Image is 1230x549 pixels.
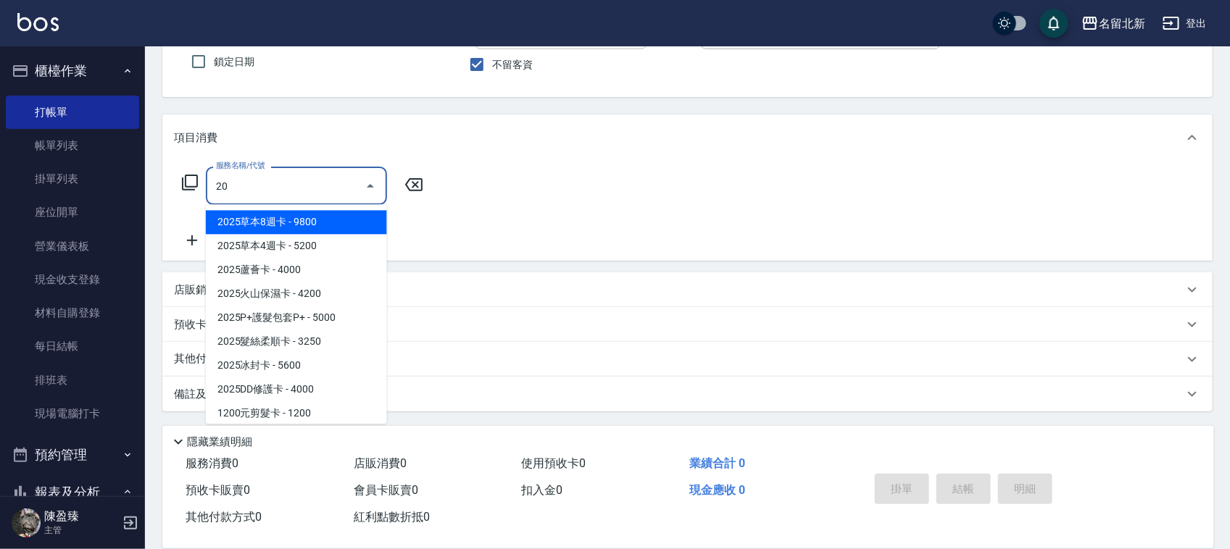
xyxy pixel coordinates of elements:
[206,211,387,235] span: 2025草本8週卡 - 9800
[6,230,139,263] a: 營業儀表板
[162,342,1213,377] div: 其他付款方式
[6,196,139,229] a: 座位開單
[162,307,1213,342] div: 預收卡販賣
[492,57,533,72] span: 不留客資
[12,508,41,537] img: Person
[186,483,250,497] span: 預收卡販賣 0
[1157,10,1213,37] button: 登出
[6,52,139,90] button: 櫃檯作業
[6,129,139,162] a: 帳單列表
[522,456,586,470] span: 使用預收卡 0
[6,162,139,196] a: 掛單列表
[206,354,387,378] span: 2025冰封卡 - 5600
[174,282,217,298] p: 店販銷售
[354,483,418,497] span: 會員卡販賣 0
[186,510,262,524] span: 其他付款方式 0
[214,54,254,70] span: 鎖定日期
[6,96,139,129] a: 打帳單
[522,483,563,497] span: 扣入金 0
[6,397,139,430] a: 現場電腦打卡
[6,330,139,363] a: 每日結帳
[162,114,1213,161] div: 項目消費
[689,483,745,497] span: 現金應收 0
[6,436,139,474] button: 預約管理
[44,509,118,524] h5: 陳盈臻
[206,282,387,306] span: 2025火山保濕卡 - 4200
[1099,14,1145,33] div: 名留北新
[174,351,246,367] p: 其他付款方式
[359,175,382,198] button: Close
[216,160,265,171] label: 服務名稱/代號
[354,456,407,470] span: 店販消費 0
[689,456,745,470] span: 業績合計 0
[44,524,118,537] p: 主管
[174,387,228,402] p: 備註及來源
[17,13,59,31] img: Logo
[174,130,217,146] p: 項目消費
[6,296,139,330] a: 材料自購登錄
[206,330,387,354] span: 2025髮絲柔順卡 - 3250
[186,456,238,470] span: 服務消費 0
[6,364,139,397] a: 排班表
[206,402,387,426] span: 1200元剪髮卡 - 1200
[162,377,1213,411] div: 備註及來源
[206,259,387,282] span: 2025蘆薈卡 - 4000
[206,378,387,402] span: 2025DD修護卡 - 4000
[6,474,139,511] button: 報表及分析
[174,317,228,332] p: 預收卡販賣
[6,263,139,296] a: 現金收支登錄
[354,510,430,524] span: 紅利點數折抵 0
[1039,9,1068,38] button: save
[187,435,252,450] p: 隱藏業績明細
[206,235,387,259] span: 2025草本4週卡 - 5200
[162,272,1213,307] div: 店販銷售
[1076,9,1151,38] button: 名留北新
[206,306,387,330] span: 2025P+護髮包套P+ - 5000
